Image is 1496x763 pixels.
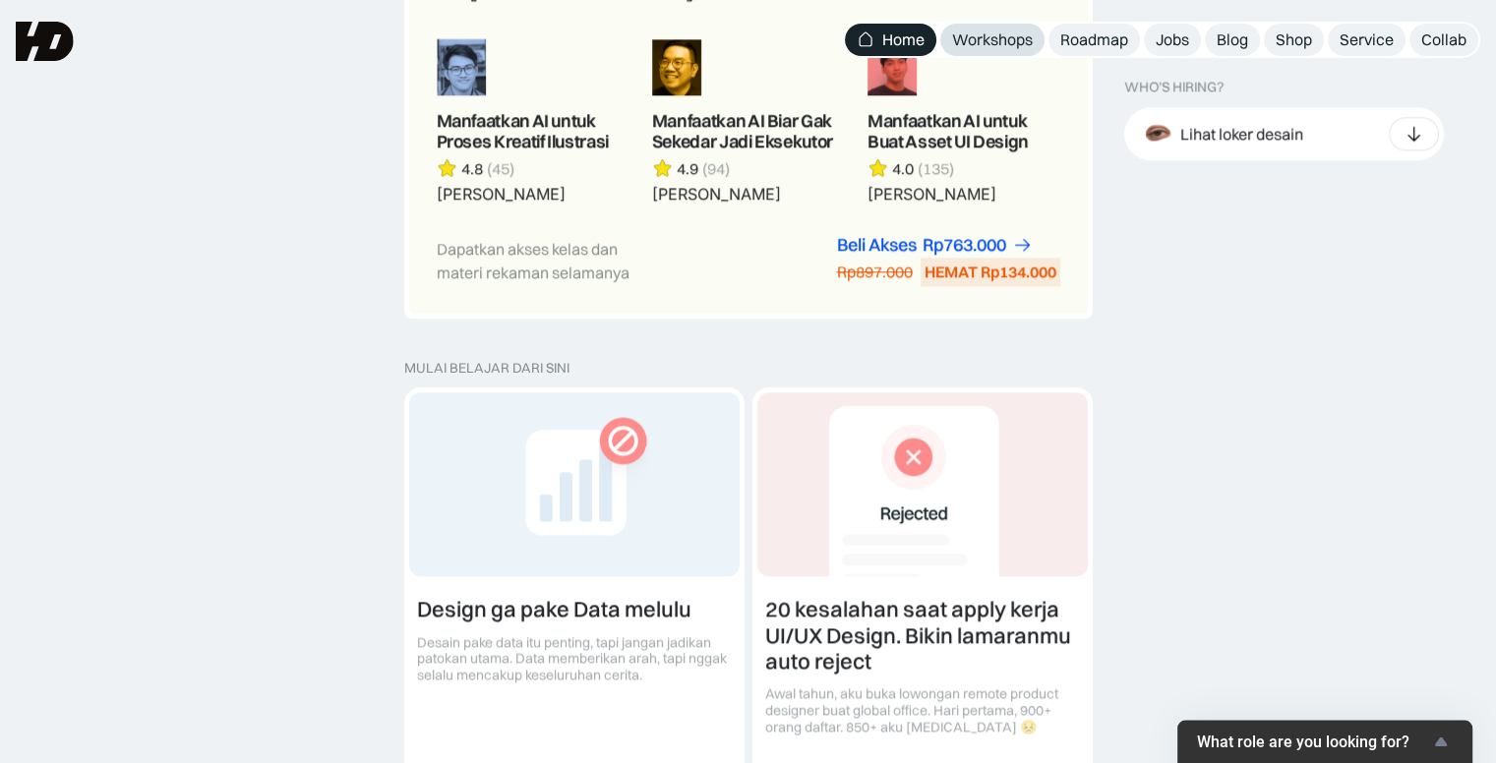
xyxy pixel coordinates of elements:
a: Beli AksesRp763.000 [837,235,1033,256]
a: Jobs [1144,24,1201,56]
div: Collab [1421,29,1466,50]
div: Home [882,29,925,50]
div: Jobs [1156,29,1189,50]
div: Roadmap [1060,29,1128,50]
div: Rp897.000 [837,262,913,282]
div: MULAI BELAJAR DARI SINI [404,360,1093,377]
a: Workshops [940,24,1045,56]
a: Shop [1264,24,1324,56]
div: HEMAT Rp134.000 [925,262,1056,282]
a: Collab [1409,24,1478,56]
div: Beli Akses [837,235,917,256]
div: WHO’S HIRING? [1124,79,1224,95]
div: Blog [1217,29,1248,50]
div: Workshops [952,29,1033,50]
span: What role are you looking for? [1197,733,1429,751]
div: Service [1340,29,1394,50]
a: Blog [1205,24,1260,56]
a: Home [845,24,936,56]
button: Show survey - What role are you looking for? [1197,730,1453,753]
a: Roadmap [1048,24,1140,56]
div: Dapatkan akses kelas dan materi rekaman selamanya [437,237,659,284]
div: Shop [1276,29,1312,50]
div: Rp763.000 [923,235,1006,256]
a: Service [1328,24,1406,56]
div: Lihat loker desain [1180,123,1303,144]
